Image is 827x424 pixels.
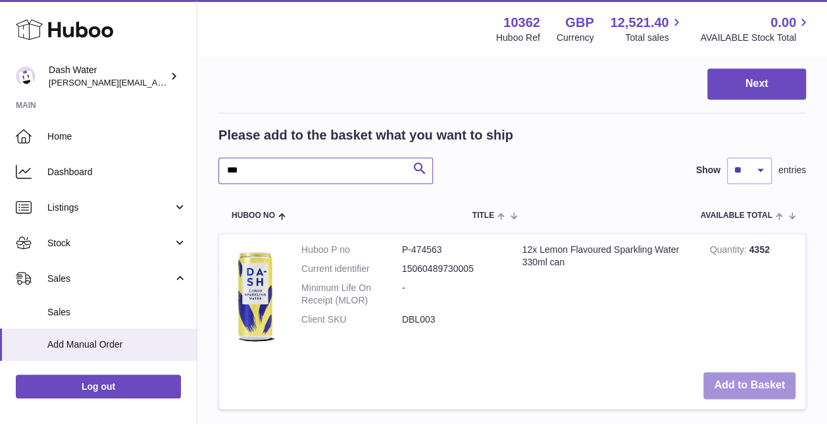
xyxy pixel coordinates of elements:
a: 0.00 AVAILABLE Stock Total [700,14,811,44]
span: Total sales [625,32,684,44]
dt: Minimum Life On Receipt (MLOR) [301,282,402,307]
dd: P-474563 [402,244,503,256]
div: Currency [557,32,594,44]
div: Huboo Ref [496,32,540,44]
strong: GBP [565,14,593,32]
img: 12x Lemon Flavoured Sparkling Water 330ml can [229,244,282,349]
dt: Current identifier [301,263,402,275]
span: Sales [47,306,187,319]
dd: 15060489730005 [402,263,503,275]
button: Next [707,68,806,99]
span: Huboo no [232,211,275,220]
span: Dashboard [47,166,187,178]
h2: Please add to the basket what you want to ship [218,126,513,144]
span: Listings [47,201,173,214]
img: james@dash-water.com [16,66,36,86]
span: 0.00 [770,14,796,32]
strong: 10362 [503,14,540,32]
span: AVAILABLE Total [701,211,772,220]
span: [PERSON_NAME][EMAIL_ADDRESS][DOMAIN_NAME] [49,77,264,88]
dt: Client SKU [301,313,402,326]
span: Title [472,211,494,220]
label: Show [696,164,720,176]
span: Stock [47,237,173,250]
div: Dash Water [49,64,167,89]
td: 12x Lemon Flavoured Sparkling Water 330ml can [513,234,700,362]
strong: Quantity [710,244,749,258]
span: Sales [47,273,173,285]
span: Home [47,130,187,143]
span: entries [778,164,806,176]
dd: DBL003 [402,313,503,326]
button: Add to Basket [703,372,795,399]
span: AVAILABLE Stock Total [700,32,811,44]
a: 12,521.40 Total sales [610,14,684,44]
span: 12,521.40 [610,14,668,32]
td: 4352 [700,234,805,362]
span: Add Manual Order [47,338,187,351]
dt: Huboo P no [301,244,402,256]
a: Log out [16,375,181,398]
dd: - [402,282,503,307]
